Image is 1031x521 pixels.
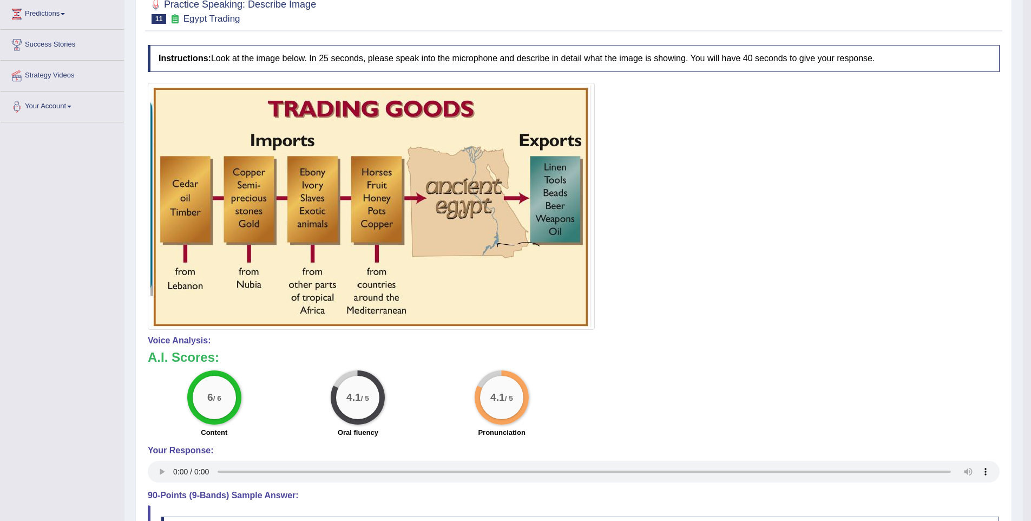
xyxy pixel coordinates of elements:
span: 11 [152,14,166,24]
big: 4.1 [347,392,362,403]
a: Success Stories [1,30,124,57]
h4: Your Response: [148,446,1000,455]
a: Strategy Videos [1,61,124,88]
a: Your Account [1,92,124,119]
h4: 90-Points (9-Bands) Sample Answer: [148,491,1000,500]
big: 6 [207,392,213,403]
small: / 5 [361,394,369,402]
label: Oral fluency [338,427,378,438]
small: Exam occurring question [169,14,180,24]
label: Content [201,427,227,438]
b: A.I. Scores: [148,350,219,364]
h4: Look at the image below. In 25 seconds, please speak into the microphone and describe in detail w... [148,45,1000,72]
h4: Voice Analysis: [148,336,1000,346]
label: Pronunciation [478,427,525,438]
small: / 5 [505,394,513,402]
big: 4.1 [490,392,505,403]
b: Instructions: [159,54,211,63]
small: Egypt Trading [183,14,240,24]
small: / 6 [213,394,221,402]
